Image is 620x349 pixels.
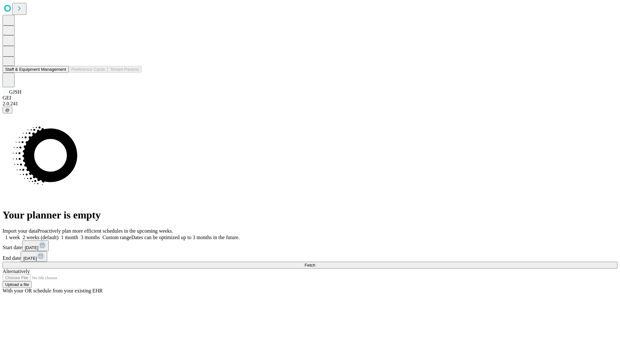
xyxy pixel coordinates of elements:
button: Staff & Equipment Management [3,66,69,73]
span: 2 weeks (default) [23,235,58,240]
button: Tenant Params [108,66,142,73]
button: Preference Cards [69,66,108,73]
span: Alternatively [3,269,30,274]
span: Proactively plan more efficient schedules in the upcoming weeks. [37,228,173,234]
h1: Your planner is empty [3,209,617,221]
span: 1 month [61,235,78,240]
span: [DATE] [23,256,37,261]
span: Fetch [305,263,315,268]
button: Fetch [3,262,617,269]
div: End date [3,251,617,262]
button: Upload a file [3,281,32,288]
button: @ [3,107,12,113]
div: GEI [3,95,617,101]
span: Custom range [102,235,131,240]
div: Start date [3,240,617,251]
button: [DATE] [22,240,49,251]
span: 3 months [81,235,100,240]
span: 1 week [5,235,20,240]
span: Dates can be optimized up to 3 months in the future. [131,235,240,240]
span: @ [5,108,10,112]
span: With your OR schedule from your existing EHR [3,288,103,293]
span: [DATE] [25,245,38,250]
span: Import your data [3,228,37,234]
button: [DATE] [21,251,47,262]
span: GJSH [9,89,21,95]
div: 2.0.241 [3,101,617,107]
